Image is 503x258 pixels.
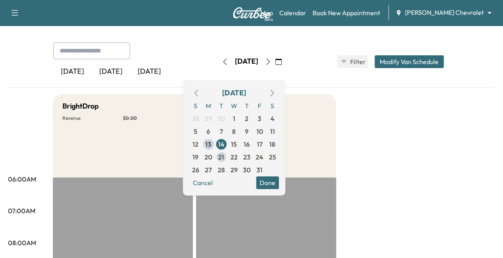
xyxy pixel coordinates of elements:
[337,55,368,68] button: Filter
[62,115,123,121] p: Revenue
[257,127,263,136] span: 10
[279,8,306,18] a: Calendar
[269,139,275,149] span: 18
[194,127,197,136] span: 5
[350,57,365,67] span: Filter
[218,165,225,175] span: 28
[205,114,212,123] span: 29
[232,7,271,18] img: Curbee Logo
[218,152,224,162] span: 21
[232,127,236,136] span: 8
[230,165,238,175] span: 29
[231,139,237,149] span: 15
[206,127,210,136] span: 6
[270,127,275,136] span: 11
[220,127,223,136] span: 7
[8,238,36,248] p: 08:00AM
[204,152,212,162] span: 20
[269,152,276,162] span: 25
[215,99,228,112] span: T
[189,176,216,189] button: Cancel
[256,152,263,162] span: 24
[258,114,261,123] span: 3
[253,99,266,112] span: F
[375,55,444,68] button: Modify Van Schedule
[192,165,199,175] span: 26
[261,8,273,18] a: MapBeta
[92,62,130,81] div: [DATE]
[256,176,279,189] button: Done
[245,114,248,123] span: 2
[53,62,92,81] div: [DATE]
[230,152,238,162] span: 22
[8,174,36,184] p: 06:00AM
[202,99,215,112] span: M
[265,16,273,22] div: Beta
[257,139,263,149] span: 17
[233,114,235,123] span: 1
[222,87,246,99] div: [DATE]
[266,99,279,112] span: S
[243,152,250,162] span: 23
[257,165,263,175] span: 31
[266,115,327,121] p: $ 0.00
[205,139,211,149] span: 13
[130,62,168,81] div: [DATE]
[192,152,198,162] span: 19
[228,99,240,112] span: W
[244,139,250,149] span: 16
[243,165,250,175] span: 30
[235,56,258,67] div: [DATE]
[271,114,275,123] span: 4
[192,114,199,123] span: 28
[189,99,202,112] span: S
[8,206,35,216] p: 07:00AM
[240,99,253,112] span: T
[405,8,484,17] span: [PERSON_NAME] Chevrolet
[313,8,380,18] a: Book New Appointment
[62,101,99,112] h5: BrightDrop
[123,115,183,121] p: $ 0.00
[217,114,225,123] span: 30
[245,127,248,136] span: 9
[205,165,212,175] span: 27
[192,139,198,149] span: 12
[218,139,224,149] span: 14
